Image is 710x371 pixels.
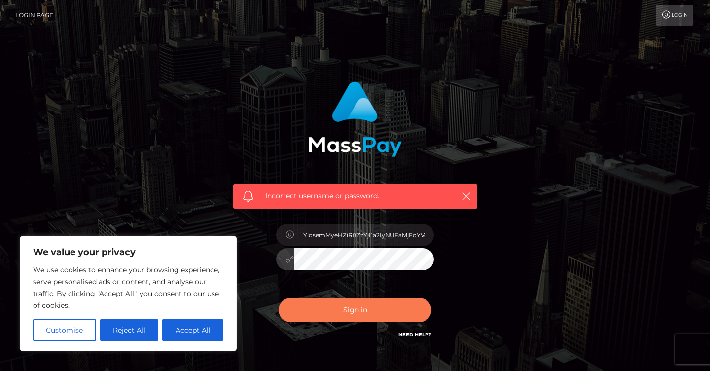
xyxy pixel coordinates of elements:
[162,319,223,341] button: Accept All
[33,246,223,258] p: We value your privacy
[656,5,693,26] a: Login
[279,298,431,322] button: Sign in
[15,5,53,26] a: Login Page
[20,236,237,351] div: We value your privacy
[398,332,431,338] a: Need Help?
[100,319,159,341] button: Reject All
[265,191,445,201] span: Incorrect username or password.
[308,81,402,157] img: MassPay Login
[33,264,223,311] p: We use cookies to enhance your browsing experience, serve personalised ads or content, and analys...
[294,224,434,246] input: Username...
[33,319,96,341] button: Customise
